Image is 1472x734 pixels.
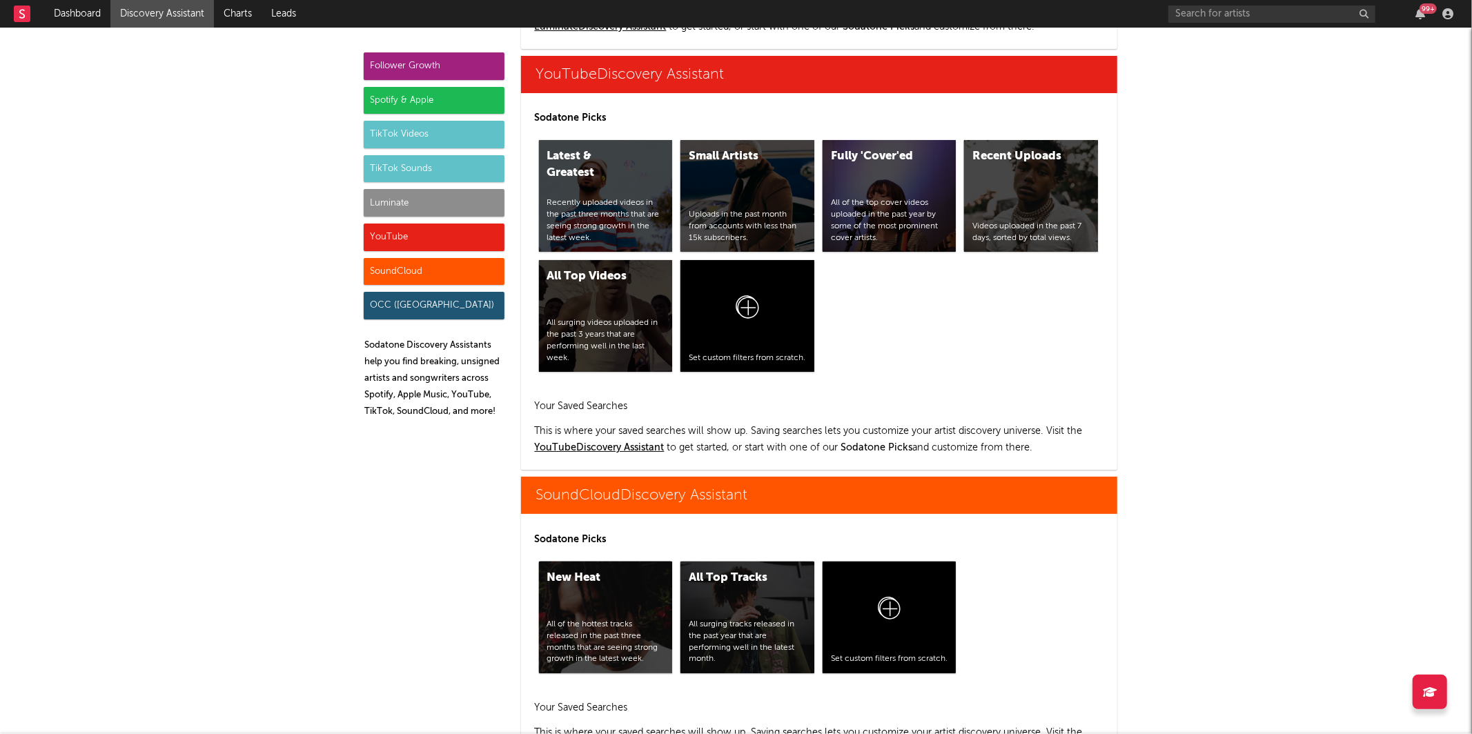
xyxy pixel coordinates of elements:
a: LuminateDiscovery Assistant [535,22,667,32]
a: SoundCloudDiscovery Assistant [521,477,1117,514]
a: Latest & GreatestRecently uploaded videos in the past three months that are seeing strong growth ... [539,140,673,252]
p: Sodatone Discovery Assistants help you find breaking, unsigned artists and songwriters across Spo... [365,337,504,420]
div: SoundCloud [364,258,504,286]
div: Fully 'Cover'ed [831,148,925,165]
div: Videos uploaded in the past 7 days, sorted by total views. [972,221,1090,244]
div: All surging tracks released in the past year that are performing well in the latest month. [689,619,806,665]
div: Small Artists [689,148,783,165]
a: New HeatAll of the hottest tracks released in the past three months that are seeing strong growth... [539,562,673,673]
a: YouTubeDiscovery Assistant [535,443,665,453]
div: OCC ([GEOGRAPHIC_DATA]) [364,292,504,319]
span: Sodatone Picks [841,443,913,453]
a: YouTubeDiscovery Assistant [521,56,1117,93]
a: Set custom filters from scratch. [680,260,814,372]
span: Sodatone Picks [843,22,915,32]
div: Set custom filters from scratch. [689,353,806,364]
div: YouTube [364,224,504,251]
a: Recent UploadsVideos uploaded in the past 7 days, sorted by total views. [964,140,1098,252]
div: Luminate [364,189,504,217]
div: Uploads in the past month from accounts with less than 15k subscribers. [689,209,806,244]
div: Set custom filters from scratch. [831,653,948,665]
p: Sodatone Picks [535,110,1103,126]
div: TikTok Videos [364,121,504,148]
div: All surging videos uploaded in the past 3 years that are performing well in the last week. [547,317,665,364]
p: Sodatone Picks [535,531,1103,548]
div: Follower Growth [364,52,504,80]
input: Search for artists [1168,6,1375,23]
a: All Top TracksAll surging tracks released in the past year that are performing well in the latest... [680,562,814,673]
a: All Top VideosAll surging videos uploaded in the past 3 years that are performing well in the las... [539,260,673,372]
div: All Top Tracks [689,570,783,586]
div: 99 + [1420,3,1437,14]
a: Set custom filters from scratch. [823,562,956,673]
h2: Your Saved Searches [535,398,1103,415]
button: 99+ [1415,8,1425,19]
a: Small ArtistsUploads in the past month from accounts with less than 15k subscribers. [680,140,814,252]
div: Recent Uploads [972,148,1066,165]
div: TikTok Sounds [364,155,504,183]
p: This is where your saved searches will show up. Saving searches lets you customize your artist di... [535,423,1103,456]
div: Latest & Greatest [547,148,641,181]
div: New Heat [547,570,641,586]
a: Fully 'Cover'edAll of the top cover videos uploaded in the past year by some of the most prominen... [823,140,956,252]
div: Spotify & Apple [364,87,504,115]
h2: Your Saved Searches [535,700,1103,716]
div: All of the hottest tracks released in the past three months that are seeing strong growth in the ... [547,619,665,665]
div: All Top Videos [547,268,641,285]
div: All of the top cover videos uploaded in the past year by some of the most prominent cover artists. [831,197,948,244]
div: Recently uploaded videos in the past three months that are seeing strong growth in the latest week. [547,197,665,244]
